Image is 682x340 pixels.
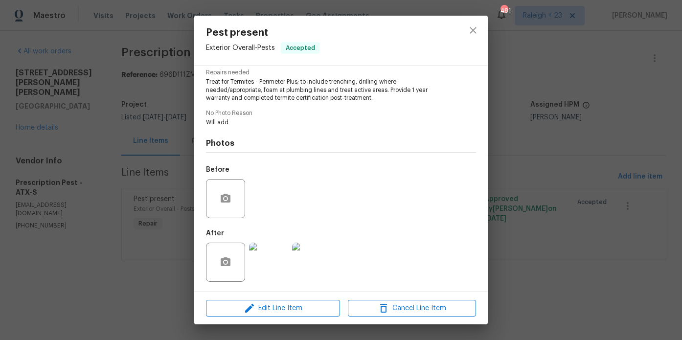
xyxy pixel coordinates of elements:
[206,110,476,116] span: No Photo Reason
[206,166,229,173] h5: Before
[351,302,473,315] span: Cancel Line Item
[206,138,476,148] h4: Photos
[206,118,449,127] span: WIll add
[461,19,485,42] button: close
[206,300,340,317] button: Edit Line Item
[206,69,476,76] span: Repairs needed
[206,78,449,102] span: Treat for Termites - Perimeter Plus; to include trenching, drilling where needed/appropriate, foa...
[209,302,337,315] span: Edit Line Item
[206,230,224,237] h5: After
[206,27,320,38] span: Pest present
[282,43,319,53] span: Accepted
[500,6,507,16] div: 481
[348,300,476,317] button: Cancel Line Item
[206,45,275,51] span: Exterior Overall - Pests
